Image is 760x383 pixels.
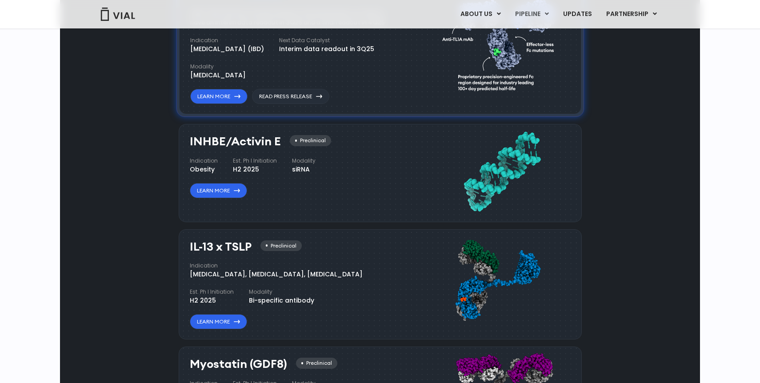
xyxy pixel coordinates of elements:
h4: Modality [292,157,316,165]
div: siRNA [292,165,316,174]
div: Obesity [190,165,218,174]
img: Vial Logo [100,8,136,21]
a: UPDATES [556,7,599,22]
div: Interim data readout in 3Q25 [279,44,374,54]
a: Learn More [190,183,247,198]
div: [MEDICAL_DATA] (IBD) [190,44,264,54]
a: PARTNERSHIPMenu Toggle [599,7,664,22]
a: ABOUT USMenu Toggle [453,7,508,22]
a: PIPELINEMenu Toggle [508,7,556,22]
a: Learn More [190,89,248,104]
div: [MEDICAL_DATA] [190,71,246,80]
a: Read Press Release [252,89,329,104]
div: Preclinical [260,240,302,251]
h4: Next Data Catalyst [279,36,374,44]
h4: Modality [190,63,246,71]
h4: Est. Ph I Initiation [190,288,234,296]
h4: Est. Ph I Initiation [233,157,277,165]
h3: INHBE/Activin E [190,135,281,148]
div: Bi-specific antibody [249,296,314,305]
div: H2 2025 [190,296,234,305]
h3: Myostatin (GDF8) [190,358,287,371]
h4: Indication [190,157,218,165]
div: [MEDICAL_DATA], [MEDICAL_DATA], [MEDICAL_DATA] [190,270,363,279]
h4: Modality [249,288,314,296]
h3: IL-13 x TSLP [190,240,252,253]
div: H2 2025 [233,165,277,174]
a: Learn More [190,314,247,329]
h4: Indication [190,262,363,270]
h4: Indication [190,36,264,44]
div: Preclinical [290,135,331,146]
div: Preclinical [296,358,337,369]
